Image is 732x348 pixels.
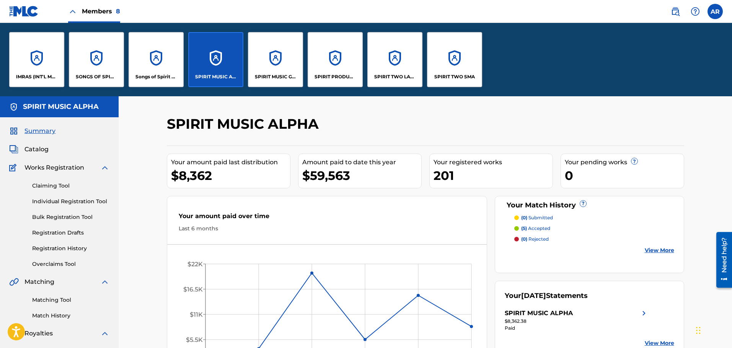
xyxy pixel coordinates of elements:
[521,225,550,232] p: accepted
[32,197,109,206] a: Individual Registration Tool
[434,73,475,80] p: SPIRIT TWO SMA
[9,32,64,87] a: AccountsIMRAS (INT'L MUSIC RYLTY ADMIN SERV)
[32,244,109,253] a: Registration History
[505,309,649,332] a: SPIRIT MUSIC ALPHAright chevron icon$8,362.38Paid
[671,7,680,16] img: search
[171,167,290,184] div: $8,362
[521,214,553,221] p: submitted
[521,215,527,220] span: (0)
[691,7,700,16] img: help
[32,296,109,304] a: Matching Tool
[521,236,527,242] span: (0)
[645,246,674,254] a: View More
[9,163,19,172] img: Works Registration
[24,277,54,286] span: Matching
[24,126,55,136] span: Summary
[302,158,421,167] div: Amount paid to date this year
[195,73,237,80] p: SPIRIT MUSIC ALPHA
[129,32,184,87] a: AccountsSongs of Spirit DFA
[186,336,202,343] tspan: $5.5K
[505,291,588,301] div: Your Statements
[708,4,723,19] div: User Menu
[32,312,109,320] a: Match History
[116,8,120,15] span: 8
[9,126,18,136] img: Summary
[565,167,684,184] div: 0
[688,4,703,19] div: Help
[505,318,649,325] div: $8,362.38
[187,261,202,268] tspan: $22K
[711,229,732,290] iframe: Resource Center
[32,260,109,268] a: Overclaims Tool
[183,286,202,293] tspan: $16.5K
[514,225,674,232] a: (5) accepted
[68,7,77,16] img: Close
[521,236,549,243] p: rejected
[514,236,674,243] a: (0) rejected
[82,7,120,16] span: Members
[565,158,684,167] div: Your pending works
[505,309,573,318] div: SPIRIT MUSIC ALPHA
[100,277,109,286] img: expand
[16,73,58,80] p: IMRAS (INT'L MUSIC RYLTY ADMIN SERV)
[9,145,49,154] a: CatalogCatalog
[668,4,683,19] a: Public Search
[514,214,674,221] a: (0) submitted
[505,325,649,332] div: Paid
[24,145,49,154] span: Catalog
[32,213,109,221] a: Bulk Registration Tool
[9,102,18,112] img: Accounts
[9,126,55,136] a: SummarySummary
[302,167,421,184] div: $59,563
[179,212,476,225] div: Your amount paid over time
[255,73,297,80] p: SPIRIT MUSIC GROUP
[171,158,290,167] div: Your amount paid last distribution
[189,311,202,318] tspan: $11K
[521,225,527,231] span: (5)
[645,339,674,347] a: View More
[308,32,363,87] a: AccountsSPIRIT PRODUCTION MUSIC
[69,32,124,87] a: AccountsSONGS OF SPIRIT
[631,158,637,164] span: ?
[32,229,109,237] a: Registration Drafts
[188,32,243,87] a: AccountsSPIRIT MUSIC ALPHA
[24,163,84,172] span: Works Registration
[427,32,482,87] a: AccountsSPIRIT TWO SMA
[76,73,117,80] p: SONGS OF SPIRIT
[167,115,323,133] h2: SPIRIT MUSIC ALPHA
[23,102,99,111] h5: SPIRIT MUSIC ALPHA
[580,201,586,207] span: ?
[9,277,19,286] img: Matching
[100,329,109,338] img: expand
[9,145,18,154] img: Catalog
[248,32,303,87] a: AccountsSPIRIT MUSIC GROUP
[696,319,701,342] div: Drag
[374,73,416,80] p: SPIRIT TWO LATINO DY
[639,309,649,318] img: right chevron icon
[434,158,553,167] div: Your registered works
[9,6,39,17] img: MLC Logo
[694,311,732,348] iframe: Chat Widget
[100,163,109,172] img: expand
[521,291,546,300] span: [DATE]
[434,167,553,184] div: 201
[32,182,109,190] a: Claiming Tool
[135,73,177,80] p: Songs of Spirit DFA
[367,32,422,87] a: AccountsSPIRIT TWO LATINO DY
[315,73,356,80] p: SPIRIT PRODUCTION MUSIC
[505,200,674,210] div: Your Match History
[179,225,476,233] div: Last 6 months
[24,329,53,338] span: Royalties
